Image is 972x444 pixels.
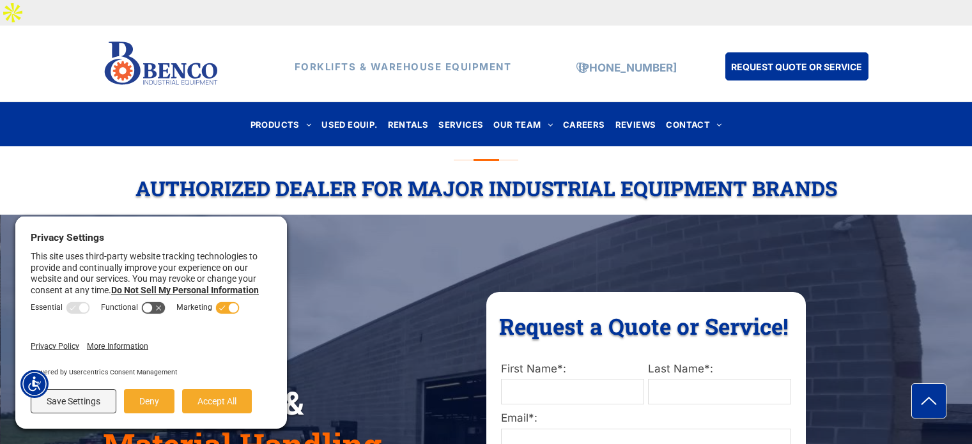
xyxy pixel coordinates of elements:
[661,116,727,133] a: CONTACT
[501,361,644,378] label: First Name*:
[499,311,789,341] span: Request a Quote or Service!
[245,116,317,133] a: PRODUCTS
[558,116,610,133] a: CAREERS
[731,55,862,79] span: REQUEST QUOTE OR SERVICE
[433,116,488,133] a: SERVICES
[648,361,791,378] label: Last Name*:
[488,116,558,133] a: OUR TEAM
[383,116,434,133] a: RENTALS
[501,410,791,427] label: Email*:
[316,116,382,133] a: USED EQUIP.
[725,52,868,80] a: REQUEST QUOTE OR SERVICE
[578,61,677,74] a: [PHONE_NUMBER]
[135,174,837,202] span: Authorized Dealer For Major Industrial Equipment Brands
[20,370,49,398] div: Accessibility Menu
[103,339,288,381] span: For All Your
[284,381,304,424] span: &
[295,61,512,73] strong: FORKLIFTS & WAREHOUSE EQUIPMENT
[610,116,661,133] a: REVIEWS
